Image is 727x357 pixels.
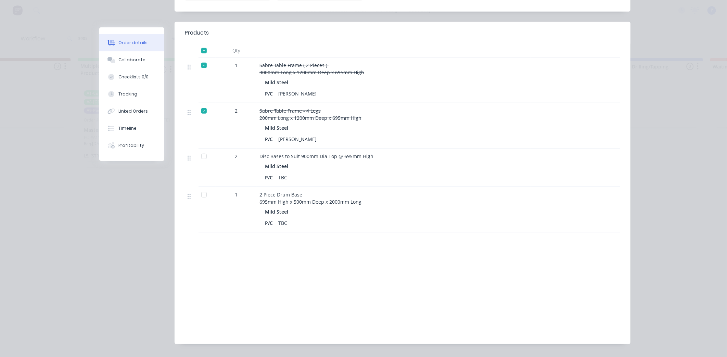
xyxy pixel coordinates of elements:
[118,91,137,97] div: Tracking
[259,62,364,76] span: Sabre Table Frame ( 2 Pieces ) 3000mm Long x 1200mm Deep x 695mm High
[235,191,238,198] span: 1
[99,137,164,154] button: Profitability
[276,218,290,228] div: TBC
[265,218,276,228] div: P/C
[259,153,373,160] span: Disc Bases to Suit 900mm Dia Top @ 695mm High
[235,62,238,69] span: 1
[276,89,319,99] div: [PERSON_NAME]
[265,123,291,133] div: Mild Steel
[259,191,361,205] span: 2 Piece Drum Base 695mm High x 500mm Deep x 2000mm Long
[99,86,164,103] button: Tracking
[118,142,144,149] div: Profitability
[265,77,291,87] div: Mild Steel
[276,173,290,182] div: TBC
[276,134,319,144] div: [PERSON_NAME]
[216,44,257,58] div: Qty
[118,40,148,46] div: Order details
[99,103,164,120] button: Linked Orders
[265,134,276,144] div: P/C
[265,161,291,171] div: Mild Steel
[99,120,164,137] button: Timeline
[265,173,276,182] div: P/C
[99,68,164,86] button: Checklists 0/0
[265,89,276,99] div: P/C
[118,57,145,63] div: Collaborate
[235,153,238,160] span: 2
[265,207,291,217] div: Mild Steel
[99,34,164,51] button: Order details
[235,107,238,114] span: 2
[118,108,148,114] div: Linked Orders
[99,51,164,68] button: Collaborate
[118,125,137,131] div: Timeline
[259,107,361,121] span: Sabre Table Frame - 4 Legs 200mm Long x 1200mm Deep x 695mm High
[185,29,209,37] div: Products
[118,74,149,80] div: Checklists 0/0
